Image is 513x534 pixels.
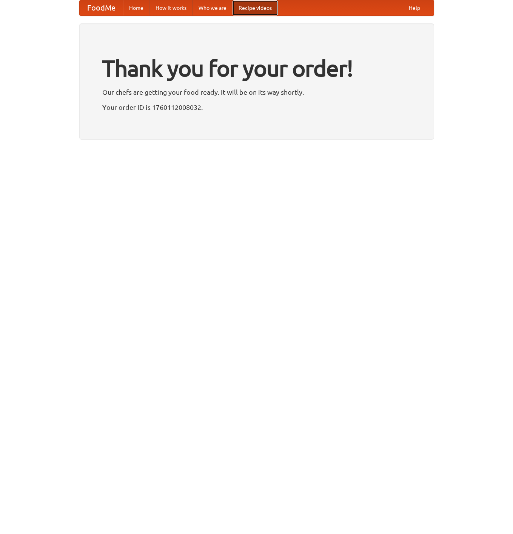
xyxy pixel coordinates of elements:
[102,86,411,98] p: Our chefs are getting your food ready. It will be on its way shortly.
[233,0,278,15] a: Recipe videos
[123,0,149,15] a: Home
[149,0,193,15] a: How it works
[102,102,411,113] p: Your order ID is 1760112008032.
[193,0,233,15] a: Who we are
[102,50,411,86] h1: Thank you for your order!
[80,0,123,15] a: FoodMe
[403,0,426,15] a: Help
